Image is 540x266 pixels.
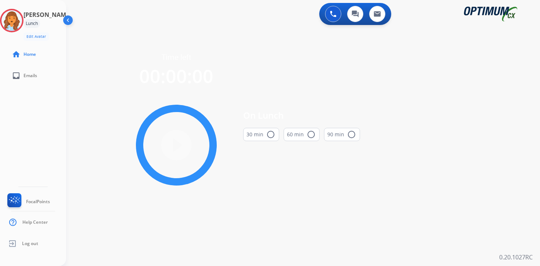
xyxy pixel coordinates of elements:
mat-icon: inbox [12,71,21,80]
span: Emails [24,73,37,79]
span: 00:00:00 [139,64,213,89]
button: 30 min [243,128,279,141]
a: FocalPoints [6,193,50,210]
button: 60 min [284,128,320,141]
mat-icon: radio_button_unchecked [266,130,275,139]
img: avatar [1,10,22,31]
h3: [PERSON_NAME] [24,10,71,19]
span: Home [24,51,36,57]
mat-icon: radio_button_unchecked [347,130,356,139]
mat-icon: home [12,50,21,59]
button: Edit Avatar [24,32,49,41]
mat-icon: radio_button_unchecked [307,130,316,139]
span: Time left [162,52,191,62]
span: Log out [22,241,38,247]
span: Help Center [22,219,48,225]
span: On Lunch [243,109,360,122]
span: FocalPoints [26,199,50,205]
p: 0.20.1027RC [499,253,533,262]
button: 90 min [324,128,360,141]
div: Lunch [24,19,40,28]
